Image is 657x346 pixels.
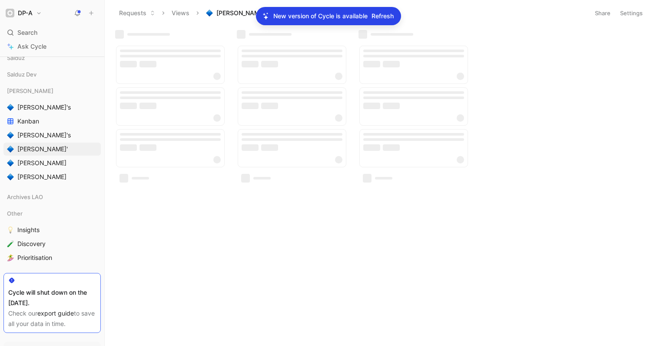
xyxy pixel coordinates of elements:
div: Salduz Dev [3,68,101,83]
span: [PERSON_NAME]'s [17,131,71,140]
h1: DP-A [18,9,33,17]
span: Search [17,27,37,38]
a: 💡Insights [3,223,101,236]
span: Kanban [17,117,39,126]
img: 🧪 [7,240,14,247]
span: Other [7,209,23,218]
span: Ask Cycle [17,41,46,52]
span: [PERSON_NAME]' [216,9,267,17]
span: Refresh [372,11,394,21]
span: [PERSON_NAME] [17,159,66,167]
span: [PERSON_NAME] [7,86,53,95]
button: 🔷 [5,144,16,154]
button: 💡 [5,225,16,235]
img: 🔷 [206,10,213,17]
div: Other💡Insights🧪Discovery🏄‍♀️Prioritisation [3,207,101,264]
span: Archives LAO [7,193,43,201]
button: 🔷[PERSON_NAME]'[PERSON_NAME] [202,7,328,20]
button: 🔷 [5,172,16,182]
span: Salduz Dev [7,70,36,79]
div: Cycle will shut down on the [DATE]. [8,287,96,308]
a: 🏄‍♀️Prioritisation [3,251,101,264]
a: Ask Cycle [3,40,101,53]
button: DP-ADP-A [3,7,44,19]
button: 🔷 [5,130,16,140]
div: Salduz Dev [3,68,101,81]
a: 🔷[PERSON_NAME]'s [3,101,101,114]
button: 🔷 [5,102,16,113]
img: DP-A [6,9,14,17]
div: Search [3,26,101,39]
img: 🔷 [7,146,14,153]
div: [PERSON_NAME]🔷[PERSON_NAME]'sKanban🔷[PERSON_NAME]'s🔷[PERSON_NAME]'🔷[PERSON_NAME]🔷[PERSON_NAME] [3,84,101,183]
span: Prioritisation [17,253,52,262]
button: 🧪 [5,239,16,249]
div: Other [3,207,101,220]
img: 💡 [7,226,14,233]
span: Salduz [7,53,25,62]
a: 🔷[PERSON_NAME]'s [3,129,101,142]
button: Settings [616,7,647,19]
span: [PERSON_NAME] [17,173,66,181]
button: Requests [115,7,159,20]
button: Share [591,7,614,19]
button: 🔷 [5,158,16,168]
span: [PERSON_NAME]' [17,145,68,153]
span: Insights [17,226,40,234]
a: export guide [37,309,74,317]
a: Kanban [3,115,101,128]
div: Archives LAO [3,190,101,206]
button: Refresh [371,10,394,22]
img: 🔷 [7,173,14,180]
a: 🔷[PERSON_NAME] [3,156,101,170]
div: Archives LAO [3,190,101,203]
img: 🔷 [7,104,14,111]
button: Views [168,7,193,20]
p: New version of Cycle is available [273,11,368,21]
a: 🧪Discovery [3,237,101,250]
img: 🏄‍♀️ [7,254,14,261]
a: 🔷[PERSON_NAME]' [3,143,101,156]
span: [PERSON_NAME]'s [17,103,71,112]
span: Discovery [17,240,46,248]
img: 🔷 [7,132,14,139]
div: Salduz [3,51,101,67]
button: 🏄‍♀️ [5,253,16,263]
a: 🔷[PERSON_NAME] [3,170,101,183]
div: [PERSON_NAME] [3,84,101,97]
div: Check our to save all your data in time. [8,308,96,329]
img: 🔷 [7,160,14,166]
div: Salduz [3,51,101,64]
